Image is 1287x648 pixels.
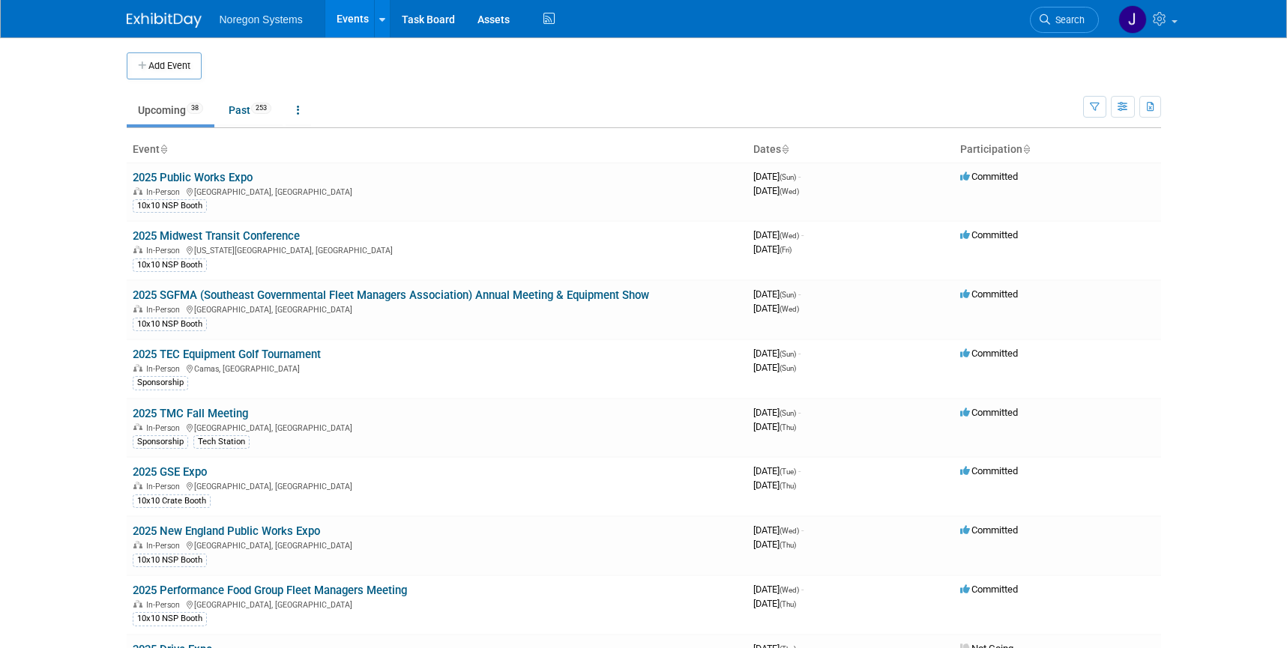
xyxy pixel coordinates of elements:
a: 2025 Midwest Transit Conference [133,229,300,243]
div: [GEOGRAPHIC_DATA], [GEOGRAPHIC_DATA] [133,479,741,491]
span: (Sun) [780,350,796,358]
span: (Tue) [780,467,796,476]
span: (Thu) [780,423,796,432]
a: Sort by Participation Type [1022,143,1030,155]
span: - [798,348,801,359]
a: 2025 Performance Food Group Fleet Managers Meeting [133,584,407,597]
span: (Wed) [780,187,799,196]
div: [GEOGRAPHIC_DATA], [GEOGRAPHIC_DATA] [133,303,741,315]
span: In-Person [146,482,184,491]
a: 2025 TEC Equipment Golf Tournament [133,348,321,361]
div: [GEOGRAPHIC_DATA], [GEOGRAPHIC_DATA] [133,421,741,433]
span: (Wed) [780,527,799,535]
span: Committed [960,584,1018,595]
div: [GEOGRAPHIC_DATA], [GEOGRAPHIC_DATA] [133,185,741,197]
th: Event [127,137,747,163]
a: 2025 New England Public Works Expo [133,524,320,538]
span: Committed [960,171,1018,182]
span: [DATE] [753,479,796,491]
span: [DATE] [753,407,801,418]
a: 2025 SGFMA (Southeast Governmental Fleet Managers Association) Annual Meeting & Equipment Show [133,288,649,302]
img: In-Person Event [133,482,142,489]
div: [GEOGRAPHIC_DATA], [GEOGRAPHIC_DATA] [133,539,741,551]
a: Past253 [217,96,283,124]
span: Committed [960,524,1018,536]
span: In-Person [146,423,184,433]
span: (Thu) [780,541,796,549]
span: - [801,584,804,595]
div: Sponsorship [133,376,188,390]
a: Sort by Event Name [160,143,167,155]
img: In-Person Event [133,541,142,548]
button: Add Event [127,52,202,79]
span: [DATE] [753,229,804,240]
img: Johana Gil [1118,5,1147,34]
div: Sponsorship [133,435,188,449]
span: [DATE] [753,288,801,300]
span: [DATE] [753,348,801,359]
span: [DATE] [753,421,796,432]
img: In-Person Event [133,364,142,372]
span: (Sun) [780,409,796,417]
span: In-Person [146,541,184,551]
span: In-Person [146,187,184,197]
span: Committed [960,348,1018,359]
div: Camas, [GEOGRAPHIC_DATA] [133,362,741,374]
span: [DATE] [753,171,801,182]
span: (Fri) [780,246,792,254]
div: 10x10 Crate Booth [133,494,211,508]
span: Committed [960,288,1018,300]
span: In-Person [146,600,184,610]
div: 10x10 NSP Booth [133,199,207,213]
div: [US_STATE][GEOGRAPHIC_DATA], [GEOGRAPHIC_DATA] [133,243,741,255]
span: [DATE] [753,465,801,476]
span: - [798,465,801,476]
a: 2025 GSE Expo [133,465,207,479]
span: In-Person [146,305,184,315]
span: [DATE] [753,362,796,373]
span: (Wed) [780,586,799,594]
img: In-Person Event [133,305,142,312]
div: 10x10 NSP Booth [133,318,207,331]
span: [DATE] [753,243,792,255]
span: [DATE] [753,598,796,609]
span: (Thu) [780,482,796,490]
div: 10x10 NSP Booth [133,554,207,567]
span: (Sun) [780,364,796,372]
span: (Wed) [780,231,799,240]
span: [DATE] [753,539,796,550]
span: (Wed) [780,305,799,313]
span: - [798,407,801,418]
div: 10x10 NSP Booth [133,612,207,626]
span: (Sun) [780,291,796,299]
span: [DATE] [753,584,804,595]
div: Tech Station [193,435,250,449]
img: In-Person Event [133,187,142,195]
span: Search [1050,14,1085,25]
span: - [801,524,804,536]
span: Noregon Systems [220,13,303,25]
a: 2025 Public Works Expo [133,171,253,184]
img: In-Person Event [133,600,142,608]
img: In-Person Event [133,246,142,253]
a: 2025 TMC Fall Meeting [133,407,248,420]
a: Upcoming38 [127,96,214,124]
span: In-Person [146,364,184,374]
img: ExhibitDay [127,13,202,28]
span: [DATE] [753,303,799,314]
span: In-Person [146,246,184,255]
th: Participation [954,137,1161,163]
span: [DATE] [753,524,804,536]
span: 38 [187,103,203,114]
span: - [798,288,801,300]
span: [DATE] [753,185,799,196]
div: [GEOGRAPHIC_DATA], [GEOGRAPHIC_DATA] [133,598,741,610]
div: 10x10 NSP Booth [133,258,207,272]
span: Committed [960,407,1018,418]
a: Search [1030,7,1099,33]
span: (Thu) [780,600,796,608]
a: Sort by Start Date [781,143,789,155]
span: (Sun) [780,173,796,181]
span: - [801,229,804,240]
span: Committed [960,229,1018,240]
